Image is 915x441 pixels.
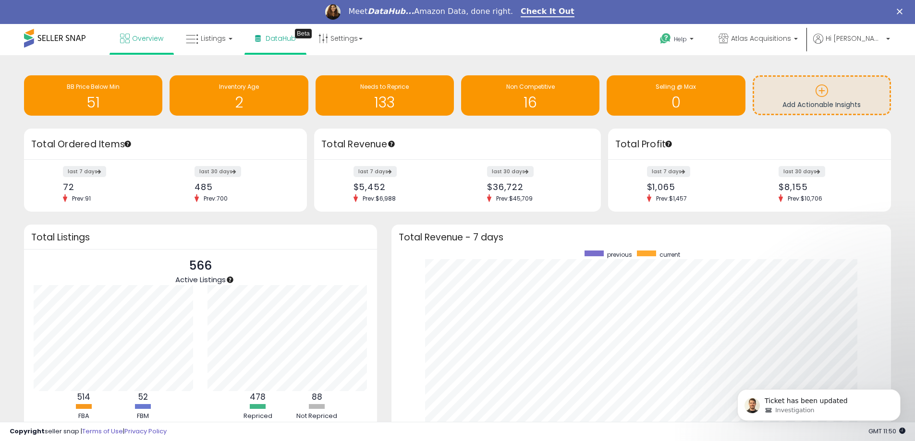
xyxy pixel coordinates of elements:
[321,138,594,151] h3: Total Revenue
[782,100,861,109] span: Add Actionable Insights
[897,9,906,14] div: Close
[10,427,167,436] div: seller snap | |
[659,250,680,259] span: current
[647,166,690,177] label: last 7 days
[295,29,312,38] div: Tooltip anchor
[656,83,696,91] span: Selling @ Max
[723,369,915,436] iframe: Intercom notifications message
[250,391,266,403] b: 478
[674,35,687,43] span: Help
[175,257,226,275] p: 566
[348,7,513,16] div: Meet Amazon Data, done right.
[387,140,396,148] div: Tooltip anchor
[288,412,346,421] div: Not Repriced
[55,412,113,421] div: FBA
[248,24,303,53] a: DataHub
[779,166,825,177] label: last 30 days
[195,166,241,177] label: last 30 days
[813,34,890,55] a: Hi [PERSON_NAME]
[63,166,106,177] label: last 7 days
[647,182,743,192] div: $1,065
[664,140,673,148] div: Tooltip anchor
[67,83,120,91] span: BB Price Below Min
[826,34,883,43] span: Hi [PERSON_NAME]
[461,75,599,116] a: Non Competitive 16
[179,24,240,53] a: Listings
[521,7,574,17] a: Check It Out
[201,34,226,43] span: Listings
[360,83,409,91] span: Needs to Reprice
[170,75,308,116] a: Inventory Age 2
[783,194,827,203] span: Prev: $10,706
[611,95,740,110] h1: 0
[123,140,132,148] div: Tooltip anchor
[711,24,805,55] a: Atlas Acquisitions
[63,182,159,192] div: 72
[487,182,584,192] div: $36,722
[132,34,163,43] span: Overview
[659,33,671,45] i: Get Help
[195,182,290,192] div: 485
[754,77,890,114] a: Add Actionable Insights
[175,274,226,285] span: Active Listings
[114,412,172,421] div: FBM
[487,166,534,177] label: last 30 days
[607,75,745,116] a: Selling @ Max 0
[174,95,303,110] h1: 2
[615,138,884,151] h3: Total Profit
[325,4,341,20] img: Profile image for Georgie
[229,412,287,421] div: Repriced
[226,275,234,284] div: Tooltip anchor
[399,234,884,241] h3: Total Revenue - 7 days
[77,391,90,403] b: 514
[466,95,595,110] h1: 16
[506,83,555,91] span: Non Competitive
[607,250,632,259] span: previous
[29,95,158,110] h1: 51
[311,24,370,53] a: Settings
[124,427,167,436] a: Privacy Policy
[113,24,171,53] a: Overview
[31,138,300,151] h3: Total Ordered Items
[354,182,451,192] div: $5,452
[312,391,322,403] b: 88
[491,194,537,203] span: Prev: $45,709
[367,7,414,16] i: DataHub...
[199,194,232,203] span: Prev: 700
[266,34,296,43] span: DataHub
[67,194,96,203] span: Prev: 91
[24,75,162,116] a: BB Price Below Min 51
[731,34,791,43] span: Atlas Acquisitions
[31,234,370,241] h3: Total Listings
[316,75,454,116] a: Needs to Reprice 133
[651,194,692,203] span: Prev: $1,457
[219,83,259,91] span: Inventory Age
[320,95,449,110] h1: 133
[138,391,148,403] b: 52
[779,182,874,192] div: $8,155
[82,427,123,436] a: Terms of Use
[354,166,397,177] label: last 7 days
[358,194,401,203] span: Prev: $6,988
[652,25,703,55] a: Help
[10,427,45,436] strong: Copyright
